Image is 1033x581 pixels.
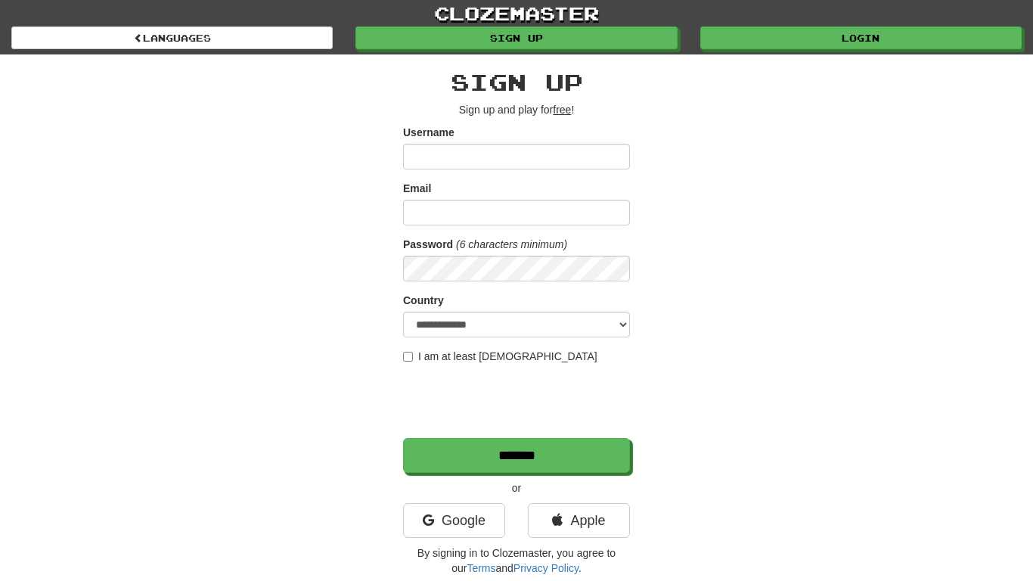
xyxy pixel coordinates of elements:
a: Sign up [355,26,677,49]
iframe: reCAPTCHA [403,371,633,430]
p: or [403,480,630,496]
p: By signing in to Clozemaster, you agree to our and . [403,545,630,576]
input: I am at least [DEMOGRAPHIC_DATA] [403,352,413,362]
label: Country [403,293,444,308]
a: Apple [528,503,630,538]
p: Sign up and play for ! [403,102,630,117]
label: Password [403,237,453,252]
label: Email [403,181,431,196]
h2: Sign up [403,70,630,95]
label: I am at least [DEMOGRAPHIC_DATA] [403,349,597,364]
a: Login [700,26,1022,49]
u: free [553,104,571,116]
a: Privacy Policy [513,562,579,574]
em: (6 characters minimum) [456,238,567,250]
a: Languages [11,26,333,49]
a: Google [403,503,505,538]
label: Username [403,125,454,140]
a: Terms [467,562,495,574]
